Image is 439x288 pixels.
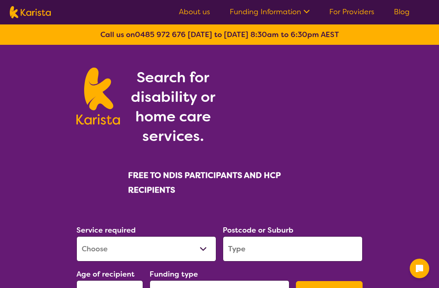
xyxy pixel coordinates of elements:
[130,68,216,146] h1: Search for disability or home care services.
[223,236,363,262] input: Type
[179,7,210,17] a: About us
[76,225,136,235] label: Service required
[329,7,374,17] a: For Providers
[76,269,135,279] label: Age of recipient
[150,269,198,279] label: Funding type
[10,6,51,18] img: Karista logo
[100,30,339,40] b: Call us on [DATE] to [DATE] 8:30am to 6:30pm AEST
[76,68,120,125] img: Karista logo
[128,170,280,195] b: FREE TO NDIS PARTICIPANTS AND HCP RECIPIENTS
[135,30,186,40] a: 0485 972 676
[223,225,293,235] label: Postcode or Suburb
[230,7,310,17] a: Funding Information
[394,7,410,17] a: Blog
